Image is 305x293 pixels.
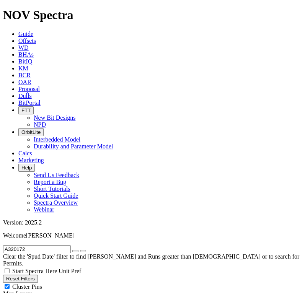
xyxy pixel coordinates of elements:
[21,165,32,171] span: Help
[3,219,302,226] div: Version: 2025.2
[34,192,78,199] a: Quick Start Guide
[21,107,31,113] span: FTT
[34,179,66,185] a: Report a Bug
[34,199,78,206] a: Spectra Overview
[18,65,28,72] a: KM
[18,157,44,163] a: Marketing
[18,164,35,172] button: Help
[12,283,42,290] span: Cluster Pins
[18,106,34,114] button: FTT
[59,268,81,274] span: Unit Pref
[18,99,41,106] a: BitPortal
[34,114,75,121] a: New Bit Designs
[34,136,80,143] a: Interbedded Model
[18,37,36,44] a: Offsets
[12,268,57,274] span: Start Spectra Here
[18,150,32,156] a: Calcs
[18,93,32,99] a: Dulls
[34,172,79,178] a: Send Us Feedback
[34,121,46,128] a: NPD
[21,129,41,135] span: OrbitLite
[3,8,302,22] h1: NOV Spectra
[3,275,38,283] button: Reset Filters
[5,268,10,273] input: Start Spectra Here
[18,44,29,51] a: WD
[18,86,40,92] a: Proposal
[34,186,70,192] a: Short Tutorials
[18,72,31,78] a: BCR
[18,128,44,136] button: OrbitLite
[18,79,31,85] a: OAR
[34,206,54,213] a: Webinar
[26,232,75,239] span: [PERSON_NAME]
[18,31,33,37] a: Guide
[3,232,302,239] p: Welcome
[3,245,71,253] input: Search
[3,253,299,267] span: Clear the 'Spud Date' filter to find [PERSON_NAME] and Runs greater than [DEMOGRAPHIC_DATA] or to...
[34,143,113,150] a: Durability and Parameter Model
[18,51,34,58] a: BHAs
[18,58,32,65] a: BitIQ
